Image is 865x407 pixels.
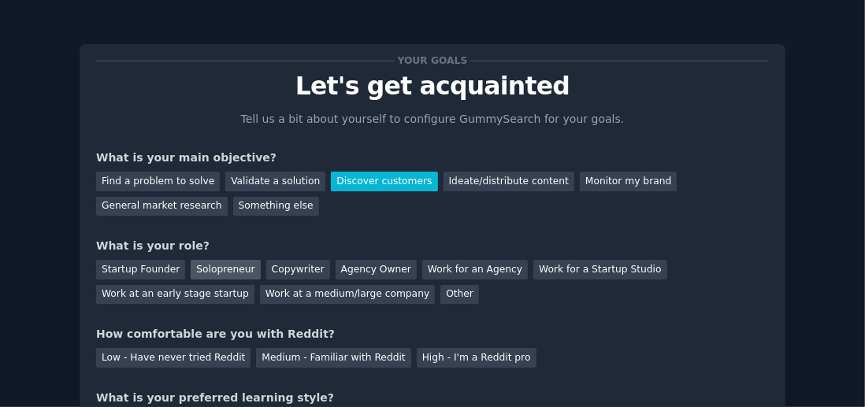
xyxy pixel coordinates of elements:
[96,72,769,100] p: Let's get acquainted
[96,197,228,216] div: General market research
[96,238,769,254] div: What is your role?
[96,285,254,305] div: Work at an early stage startup
[580,172,677,191] div: Monitor my brand
[233,197,319,216] div: Something else
[444,172,574,191] div: Ideate/distribute content
[331,172,437,191] div: Discover customers
[96,348,251,368] div: Low - Have never tried Reddit
[266,260,330,279] div: Copywriter
[96,326,769,342] div: How comfortable are you with Reddit?
[96,172,220,191] div: Find a problem to solve
[417,348,536,368] div: High - I'm a Reddit pro
[96,390,769,406] div: What is your preferred learning style?
[256,348,410,368] div: Medium - Familiar with Reddit
[225,172,325,191] div: Validate a solution
[234,111,631,128] p: Tell us a bit about yourself to configure GummySearch for your goals.
[336,260,417,279] div: Agency Owner
[96,260,185,279] div: Startup Founder
[533,260,666,279] div: Work for a Startup Studio
[96,150,769,166] div: What is your main objective?
[440,285,479,305] div: Other
[260,285,435,305] div: Work at a medium/large company
[422,260,528,279] div: Work for an Agency
[395,53,470,69] span: Your goals
[191,260,260,279] div: Solopreneur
